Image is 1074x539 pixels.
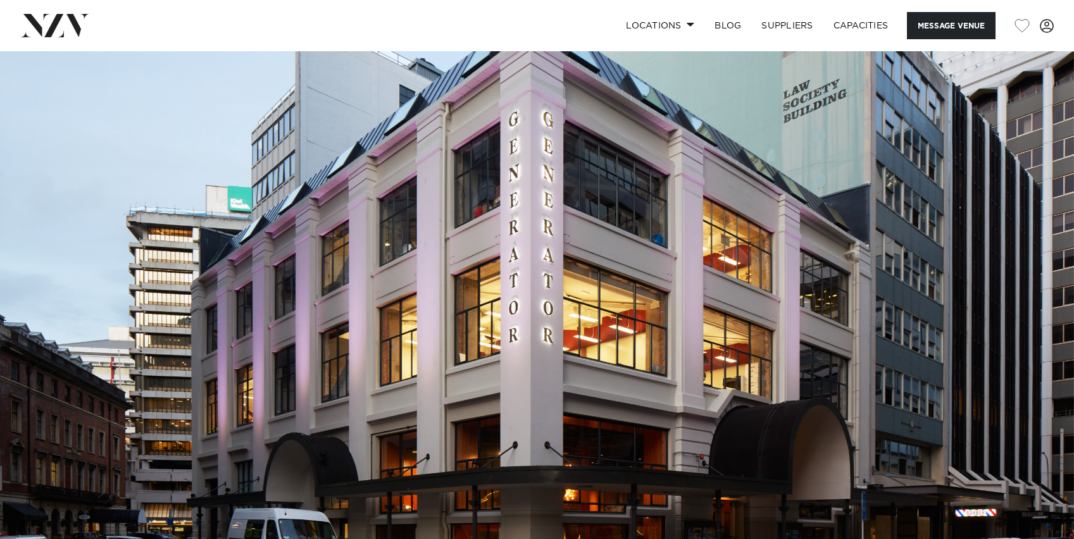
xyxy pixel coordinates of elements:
[907,12,996,39] button: Message Venue
[823,12,899,39] a: Capacities
[704,12,751,39] a: BLOG
[616,12,704,39] a: Locations
[751,12,823,39] a: SUPPLIERS
[20,14,89,37] img: nzv-logo.png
